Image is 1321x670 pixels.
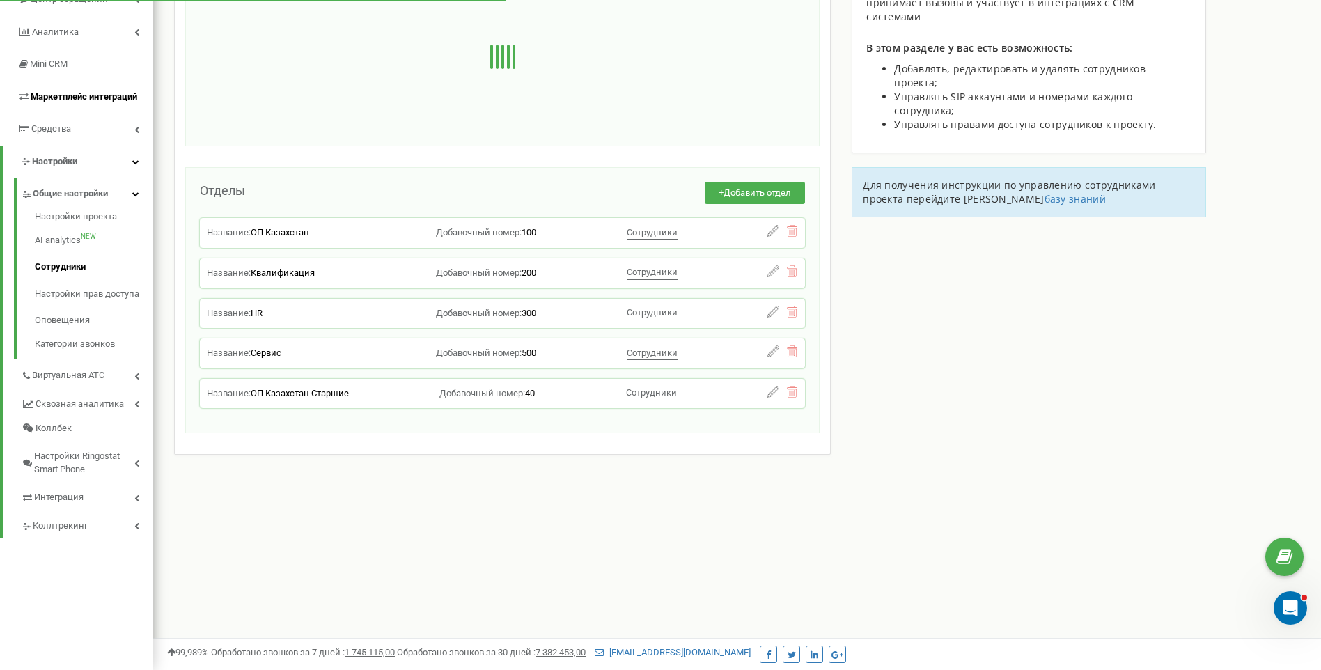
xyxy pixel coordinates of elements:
span: 40 [525,388,535,398]
span: Настройки Ringostat Smart Phone [34,451,134,476]
span: HR [251,308,263,318]
span: Название: [207,227,251,237]
span: Отделы [200,183,245,198]
span: Коллбек [36,422,72,435]
span: Виртуальная АТС [32,370,104,383]
span: ОП Казахстан [251,227,309,237]
span: 500 [522,348,536,358]
a: Виртуальная АТС [21,360,153,389]
span: Добавлять, редактировать и удалять сотрудников проекта; [894,62,1146,89]
a: Настройки прав доступа [35,281,153,308]
span: 100 [522,227,536,237]
span: Название: [207,267,251,278]
span: Управлять SIP аккаунтами и номерами каждого сотрудника; [894,90,1132,117]
u: 7 382 453,00 [536,647,586,657]
span: 99,989% [167,647,209,657]
span: Mini CRM [30,59,68,69]
a: базу знаний [1045,192,1106,205]
span: Управлять правами доступа сотрудников к проекту. [894,118,1156,131]
u: 1 745 115,00 [345,647,395,657]
span: Сервис [251,348,281,358]
a: Категории звонков [35,334,153,351]
a: Интеграция [21,482,153,511]
span: Добавить отдел [724,187,791,198]
a: Коллбек [21,416,153,441]
span: Настройки [32,156,77,166]
span: Добавочный номер: [436,348,522,358]
span: Добавочный номер: [439,388,525,398]
a: Оповещения [35,308,153,335]
span: Добавочный номер: [436,267,522,278]
span: 200 [522,267,536,278]
span: Квалификация [251,267,315,278]
span: Добавочный номер: [436,308,522,318]
span: Коллтрекинг [33,520,88,533]
span: Название: [207,308,251,318]
span: Сотрудники [627,267,678,277]
a: Настройки Ringostat Smart Phone [21,441,153,482]
span: Интеграция [34,492,84,505]
span: Сотрудники [626,387,677,398]
a: [EMAIL_ADDRESS][DOMAIN_NAME] [595,647,751,657]
button: +Добавить отдел [705,182,805,205]
span: ОП Казахстан Старшие [251,388,349,398]
span: Для получения инструкции по управлению сотрудниками проекта перейдите [PERSON_NAME] [863,178,1155,205]
a: AI analyticsNEW [35,227,153,254]
span: Обработано звонков за 30 дней : [397,647,586,657]
a: Коллтрекинг [21,510,153,538]
span: Сквозная аналитика [36,398,124,411]
span: Добавочный номер: [436,227,522,237]
span: Маркетплейс интеграций [31,91,137,102]
span: 300 [522,308,536,318]
span: Средства [31,123,71,134]
a: Настройки проекта [35,211,153,228]
a: Общие настройки [21,178,153,206]
span: Аналитика [32,26,79,37]
span: В этом разделе у вас есть возможность: [866,41,1072,54]
span: Сотрудники [627,227,678,237]
span: Сотрудники [627,348,678,358]
span: Название: [207,388,251,398]
span: Общие настройки [33,187,108,201]
span: Название: [207,348,251,358]
span: Обработано звонков за 7 дней : [211,647,395,657]
span: Сотрудники [627,307,678,318]
iframe: Intercom live chat [1274,591,1307,625]
a: Настройки [3,146,153,178]
a: Сквозная аналитика [21,388,153,416]
a: Сотрудники [35,254,153,281]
